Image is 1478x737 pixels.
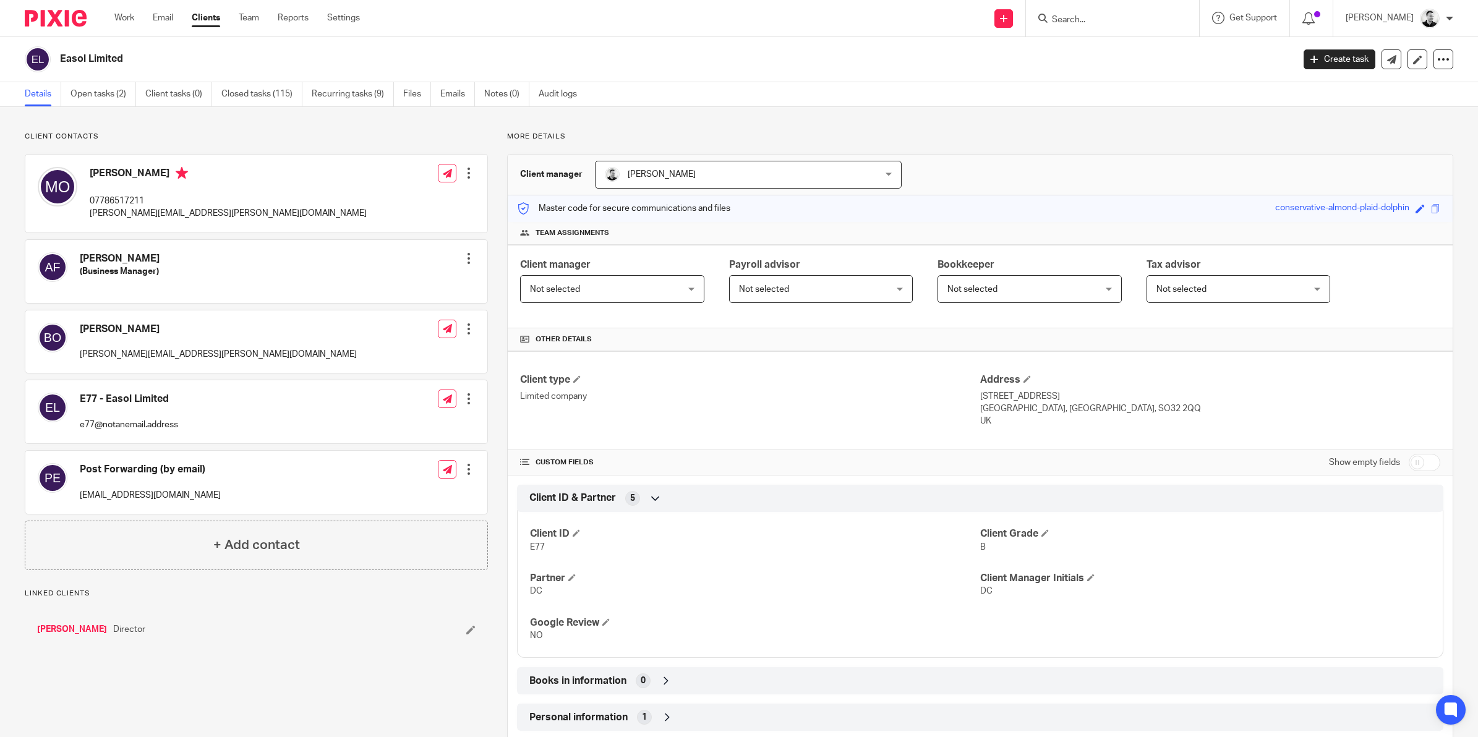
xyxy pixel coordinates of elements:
[520,168,583,181] h3: Client manager
[80,265,160,278] h5: (Business Manager)
[980,415,1440,427] p: UK
[1346,12,1414,24] p: [PERSON_NAME]
[25,10,87,27] img: Pixie
[153,12,173,24] a: Email
[642,711,647,723] span: 1
[312,82,394,106] a: Recurring tasks (9)
[729,260,800,270] span: Payroll advisor
[1329,456,1400,469] label: Show empty fields
[530,616,980,629] h4: Google Review
[605,167,620,182] img: Dave_2025.jpg
[1051,15,1162,26] input: Search
[980,543,986,552] span: B
[70,82,136,106] a: Open tasks (2)
[980,403,1440,415] p: [GEOGRAPHIC_DATA], [GEOGRAPHIC_DATA], SO32 2QQ
[403,82,431,106] a: Files
[536,334,592,344] span: Other details
[38,252,67,282] img: svg%3E
[630,492,635,505] span: 5
[517,202,730,215] p: Master code for secure communications and files
[530,285,580,294] span: Not selected
[530,572,980,585] h4: Partner
[520,373,980,386] h4: Client type
[80,419,178,431] p: e77@notanemail.address
[278,12,309,24] a: Reports
[80,393,178,406] h4: E77 - Easol Limited
[1156,285,1207,294] span: Not selected
[520,390,980,403] p: Limited company
[25,132,488,142] p: Client contacts
[60,53,1040,66] h2: Easol Limited
[25,589,488,599] p: Linked clients
[90,167,367,182] h4: [PERSON_NAME]
[192,12,220,24] a: Clients
[113,623,145,636] span: Director
[145,82,212,106] a: Client tasks (0)
[1420,9,1440,28] img: Dave_2025.jpg
[213,535,300,555] h4: + Add contact
[90,207,367,219] p: [PERSON_NAME][EMAIL_ADDRESS][PERSON_NAME][DOMAIN_NAME]
[1147,260,1201,270] span: Tax advisor
[980,527,1430,540] h4: Client Grade
[38,463,67,493] img: svg%3E
[80,463,221,476] h4: Post Forwarding (by email)
[529,675,626,688] span: Books in information
[980,390,1440,403] p: [STREET_ADDRESS]
[327,12,360,24] a: Settings
[80,348,357,360] p: [PERSON_NAME][EMAIL_ADDRESS][PERSON_NAME][DOMAIN_NAME]
[938,260,994,270] span: Bookkeeper
[536,228,609,238] span: Team assignments
[530,587,542,595] span: DC
[114,12,134,24] a: Work
[641,675,646,687] span: 0
[80,323,357,336] h4: [PERSON_NAME]
[80,489,221,501] p: [EMAIL_ADDRESS][DOMAIN_NAME]
[484,82,529,106] a: Notes (0)
[529,711,628,724] span: Personal information
[628,170,696,179] span: [PERSON_NAME]
[221,82,302,106] a: Closed tasks (115)
[239,12,259,24] a: Team
[539,82,586,106] a: Audit logs
[38,323,67,352] img: svg%3E
[1275,202,1409,216] div: conservative-almond-plaid-dolphin
[440,82,475,106] a: Emails
[530,543,545,552] span: E77
[176,167,188,179] i: Primary
[530,631,543,640] span: NO
[507,132,1453,142] p: More details
[38,393,67,422] img: svg%3E
[529,492,616,505] span: Client ID & Partner
[25,82,61,106] a: Details
[739,285,789,294] span: Not selected
[1304,49,1375,69] a: Create task
[37,623,107,636] a: [PERSON_NAME]
[90,195,367,207] p: 07786517211
[1229,14,1277,22] span: Get Support
[520,260,591,270] span: Client manager
[38,167,77,207] img: svg%3E
[25,46,51,72] img: svg%3E
[80,252,160,265] h4: [PERSON_NAME]
[947,285,997,294] span: Not selected
[530,527,980,540] h4: Client ID
[520,458,980,467] h4: CUSTOM FIELDS
[980,373,1440,386] h4: Address
[980,587,993,595] span: DC
[980,572,1430,585] h4: Client Manager Initials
